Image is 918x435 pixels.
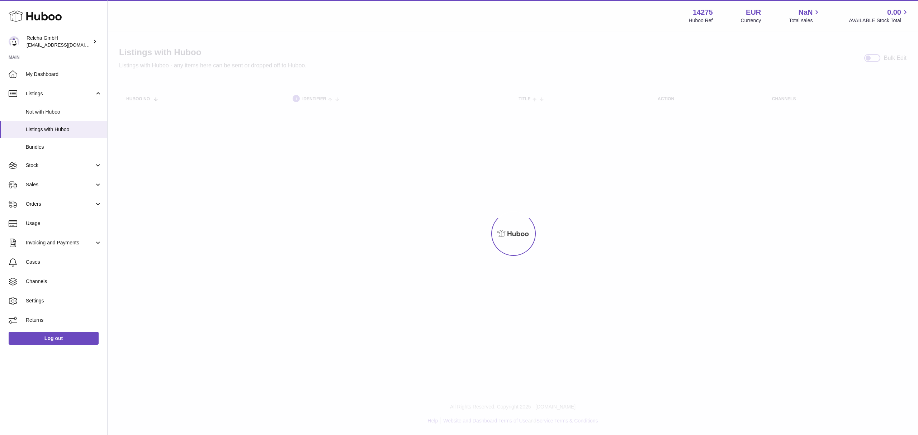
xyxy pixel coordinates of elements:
div: Currency [741,17,761,24]
span: Cases [26,259,102,266]
span: 0.00 [887,8,901,17]
strong: EUR [746,8,761,17]
a: 0.00 AVAILABLE Stock Total [849,8,909,24]
span: Total sales [789,17,821,24]
span: Not with Huboo [26,109,102,115]
a: NaN Total sales [789,8,821,24]
div: Relcha GmbH [27,35,91,48]
span: My Dashboard [26,71,102,78]
strong: 14275 [693,8,713,17]
a: Log out [9,332,99,345]
span: Settings [26,297,102,304]
span: [EMAIL_ADDRESS][DOMAIN_NAME] [27,42,105,48]
span: Invoicing and Payments [26,239,94,246]
span: Sales [26,181,94,188]
span: Usage [26,220,102,227]
span: Channels [26,278,102,285]
img: internalAdmin-14275@internal.huboo.com [9,36,19,47]
span: Bundles [26,144,102,150]
span: AVAILABLE Stock Total [849,17,909,24]
span: Listings with Huboo [26,126,102,133]
span: Returns [26,317,102,324]
span: Stock [26,162,94,169]
span: NaN [798,8,813,17]
span: Orders [26,201,94,207]
div: Huboo Ref [689,17,713,24]
span: Listings [26,90,94,97]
